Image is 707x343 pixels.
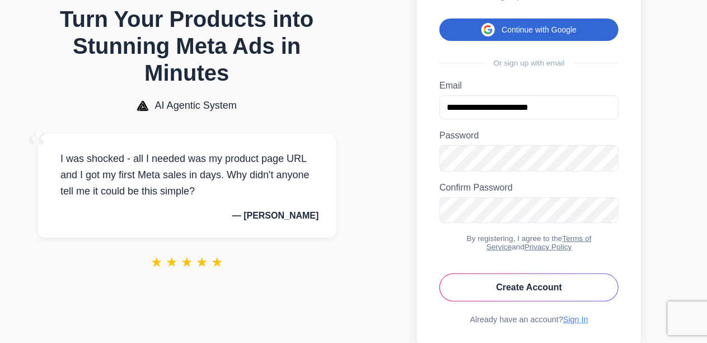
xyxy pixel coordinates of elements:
img: AI Agentic System Logo [137,101,148,111]
a: Privacy Policy [525,243,572,251]
h1: Turn Your Products into Stunning Meta Ads in Minutes [38,6,336,86]
a: Terms of Service [486,234,592,251]
a: Sign In [563,315,588,324]
div: Already have an account? [439,315,619,324]
button: Continue with Google [439,18,619,41]
span: ★ [151,254,163,270]
label: Password [439,131,619,141]
label: Email [439,81,619,91]
p: — [PERSON_NAME] [55,211,319,221]
span: “ [27,123,47,174]
span: AI Agentic System [155,100,237,112]
button: Create Account [439,274,619,302]
span: ★ [196,254,208,270]
label: Confirm Password [439,183,619,193]
p: I was shocked - all I needed was my product page URL and I got my first Meta sales in days. Why d... [55,151,319,199]
div: By registering, I agree to the and [439,234,619,251]
span: ★ [181,254,193,270]
span: ★ [166,254,178,270]
span: ★ [211,254,223,270]
div: Or sign up with email [439,59,619,67]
